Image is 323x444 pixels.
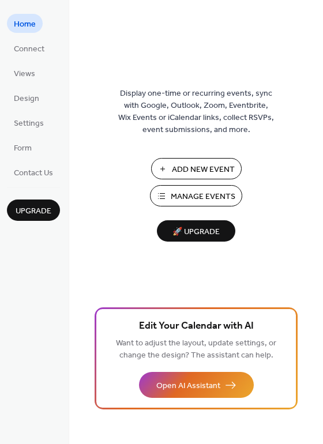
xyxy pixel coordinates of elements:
[7,113,51,132] a: Settings
[14,142,32,155] span: Form
[14,43,44,55] span: Connect
[164,224,228,240] span: 🚀 Upgrade
[7,200,60,221] button: Upgrade
[150,185,242,206] button: Manage Events
[7,138,39,157] a: Form
[14,68,35,80] span: Views
[156,380,220,392] span: Open AI Assistant
[151,158,242,179] button: Add New Event
[16,205,51,217] span: Upgrade
[172,164,235,176] span: Add New Event
[171,191,235,203] span: Manage Events
[14,18,36,31] span: Home
[7,39,51,58] a: Connect
[14,167,53,179] span: Contact Us
[7,163,60,182] a: Contact Us
[14,93,39,105] span: Design
[118,88,274,136] span: Display one-time or recurring events, sync with Google, Outlook, Zoom, Eventbrite, Wix Events or ...
[14,118,44,130] span: Settings
[139,372,254,398] button: Open AI Assistant
[157,220,235,242] button: 🚀 Upgrade
[7,63,42,82] a: Views
[139,318,254,334] span: Edit Your Calendar with AI
[7,88,46,107] a: Design
[116,336,276,363] span: Want to adjust the layout, update settings, or change the design? The assistant can help.
[7,14,43,33] a: Home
